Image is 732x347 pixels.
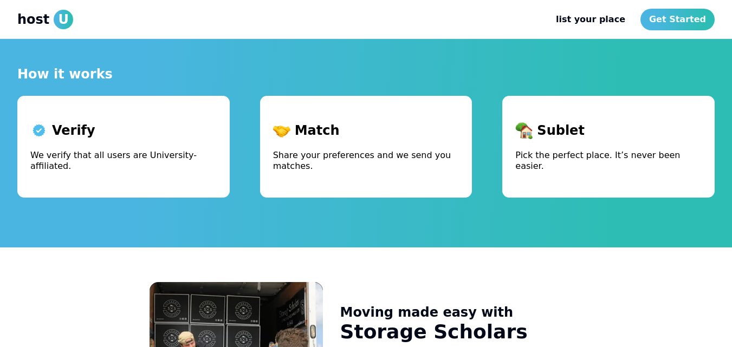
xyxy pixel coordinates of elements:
p: Match [273,122,459,139]
p: Pick the perfect place. It’s never been easier. [515,150,702,172]
img: match icon [273,122,290,139]
img: sublet icon [515,122,533,139]
p: Sublet [515,122,702,139]
a: Get Started [640,9,715,30]
span: U [54,10,73,29]
a: hostU [17,10,73,29]
p: Share your preferences and we send you matches. [273,150,459,172]
p: How it works [17,66,715,83]
p: We verify that all users are University-affiliated. [30,150,217,172]
a: list your place [547,9,634,30]
span: host [17,11,49,28]
p: Moving made easy with [340,304,514,321]
p: Storage Scholars [340,321,528,343]
nav: Main [547,9,715,30]
p: Verify [30,122,217,139]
